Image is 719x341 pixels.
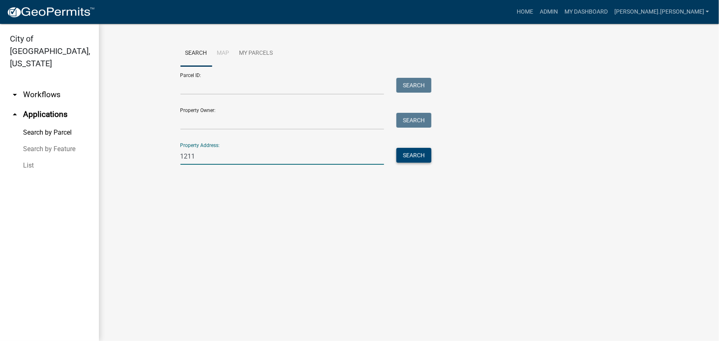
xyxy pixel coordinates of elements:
[396,113,431,128] button: Search
[10,90,20,100] i: arrow_drop_down
[561,4,611,20] a: My Dashboard
[396,78,431,93] button: Search
[611,4,712,20] a: [PERSON_NAME].[PERSON_NAME]
[396,148,431,163] button: Search
[513,4,536,20] a: Home
[234,40,278,67] a: My Parcels
[536,4,561,20] a: Admin
[180,40,212,67] a: Search
[10,110,20,119] i: arrow_drop_up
